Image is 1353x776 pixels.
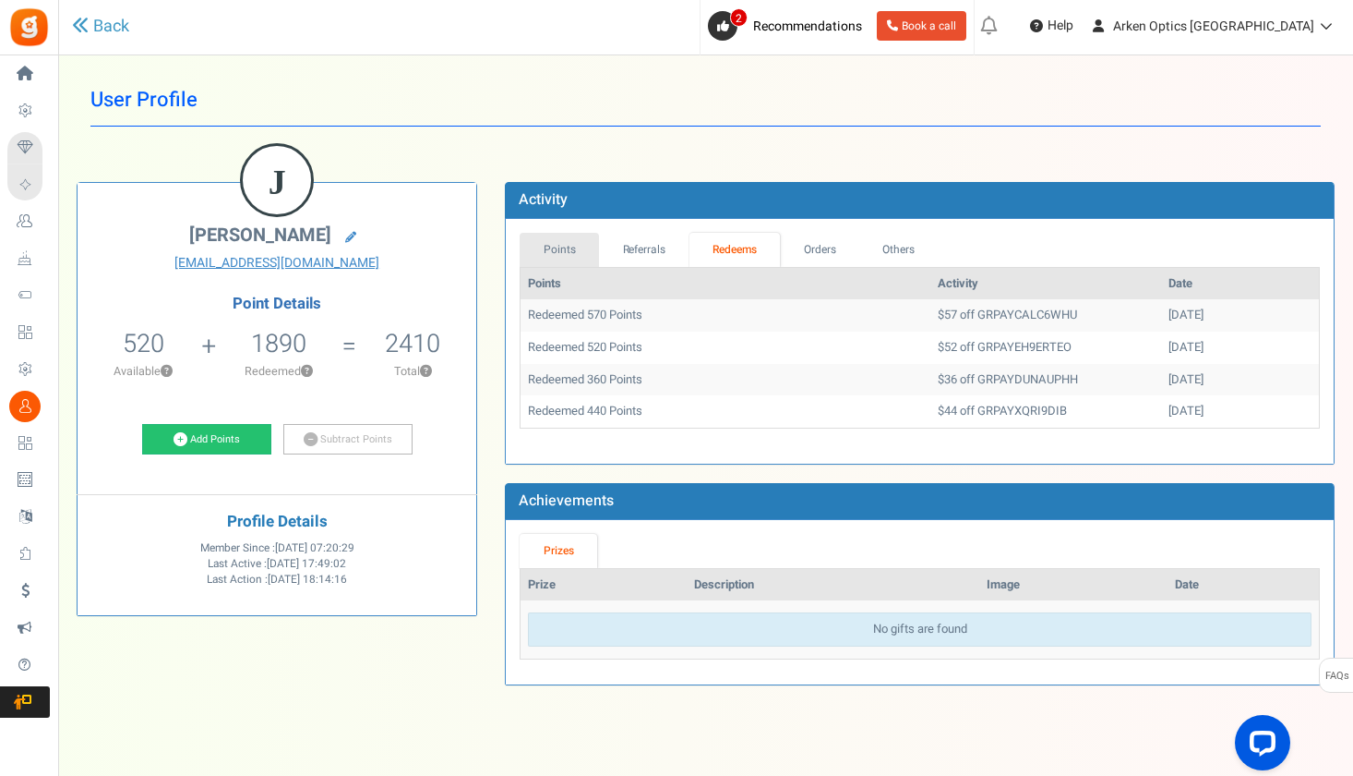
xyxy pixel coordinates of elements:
td: $57 off GRPAYCALC6WHU [930,299,1161,332]
span: Recommendations [753,17,862,36]
span: Help [1043,17,1073,35]
h5: 1890 [251,330,306,358]
span: Last Action : [207,572,347,588]
h5: 2410 [385,330,440,358]
a: 2 Recommendations [708,11,869,41]
b: Activity [519,188,568,211]
a: Help [1023,11,1081,41]
td: Redeemed 570 Points [521,299,930,332]
td: Redeemed 360 Points [521,364,930,396]
span: [DATE] 18:14:16 [268,572,347,588]
td: [DATE] [1161,299,1319,332]
b: Achievements [519,490,614,512]
td: Redeemed 520 Points [521,332,930,364]
th: Activity [930,268,1161,300]
p: Redeemed [218,363,340,380]
a: Add Points [142,424,271,455]
a: Others [859,233,939,267]
td: $44 off GRPAYXQRI9DIB [930,395,1161,428]
div: No gifts are found [528,612,1311,647]
button: ? [161,366,173,378]
img: Gratisfaction [8,6,50,48]
span: [DATE] 07:20:29 [275,540,354,556]
a: Prizes [520,534,597,568]
td: [DATE] [1161,364,1319,396]
td: $36 off GRPAYDUNAUPHH [930,364,1161,396]
span: Member Since : [200,540,354,556]
th: Description [687,569,979,601]
span: 2 [730,8,748,27]
p: Total [358,363,467,380]
span: Last Active : [208,556,346,572]
th: Points [521,268,930,300]
p: Available [87,363,199,380]
th: Date [1161,268,1319,300]
a: Redeems [689,233,781,267]
span: [PERSON_NAME] [189,222,331,249]
a: Orders [780,233,859,267]
th: Prize [521,569,687,601]
span: FAQs [1324,659,1349,694]
span: [DATE] 17:49:02 [267,556,346,572]
a: Subtract Points [283,424,413,455]
a: [EMAIL_ADDRESS][DOMAIN_NAME] [91,254,462,273]
td: $52 off GRPAYEH9ERTEO [930,332,1161,364]
a: Referrals [599,233,689,267]
a: Points [520,233,599,267]
a: Book a call [877,11,966,41]
th: Image [979,569,1167,601]
h4: Profile Details [91,514,462,531]
figcaption: J [243,146,311,218]
td: Redeemed 440 Points [521,395,930,428]
span: 520 [123,325,164,362]
h1: User Profile [90,74,1321,127]
th: Date [1167,569,1319,601]
button: ? [301,366,313,378]
td: [DATE] [1161,395,1319,428]
td: [DATE] [1161,332,1319,364]
h4: Point Details [78,296,476,312]
button: ? [420,366,432,378]
span: Arken Optics [GEOGRAPHIC_DATA] [1113,17,1314,36]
